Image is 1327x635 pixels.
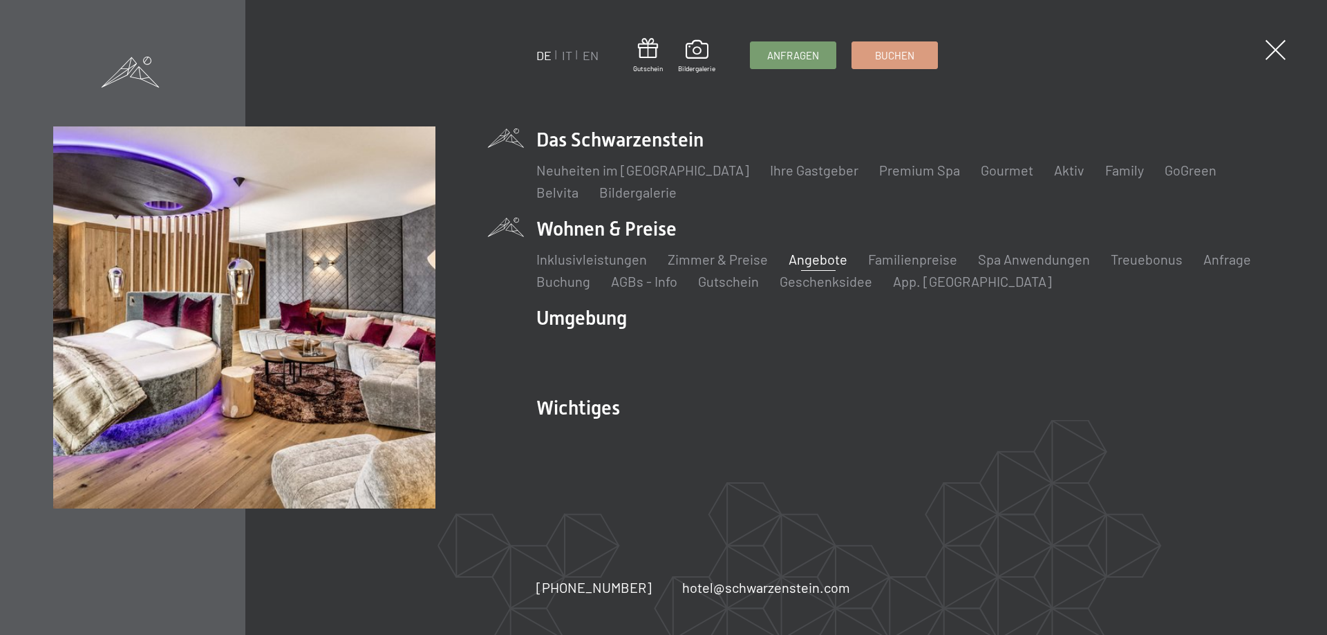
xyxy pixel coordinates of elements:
span: Anfragen [767,48,819,63]
a: Bildergalerie [599,184,677,200]
a: Aktiv [1054,162,1084,178]
a: Family [1105,162,1144,178]
a: Spa Anwendungen [978,251,1090,267]
a: Anfragen [751,42,836,68]
a: Treuebonus [1111,251,1183,267]
a: Ihre Gastgeber [770,162,858,178]
a: Buchung [536,273,590,290]
a: GoGreen [1165,162,1216,178]
a: DE [536,48,552,63]
a: AGBs - Info [611,273,677,290]
a: hotel@schwarzenstein.com [682,578,850,597]
a: EN [583,48,599,63]
span: Gutschein [633,64,663,73]
a: App. [GEOGRAPHIC_DATA] [893,273,1052,290]
a: Premium Spa [879,162,960,178]
a: Zimmer & Preise [668,251,768,267]
a: Gutschein [633,38,663,73]
a: Gutschein [698,273,759,290]
a: IT [562,48,572,63]
span: Bildergalerie [678,64,715,73]
a: Gourmet [981,162,1033,178]
a: Familienpreise [868,251,957,267]
a: Inklusivleistungen [536,251,647,267]
span: Buchen [875,48,914,63]
a: Bildergalerie [678,40,715,73]
a: Angebote [789,251,847,267]
a: Geschenksidee [780,273,872,290]
a: Anfrage [1203,251,1251,267]
a: [PHONE_NUMBER] [536,578,652,597]
span: [PHONE_NUMBER] [536,579,652,596]
a: Neuheiten im [GEOGRAPHIC_DATA] [536,162,749,178]
a: Buchen [852,42,937,68]
a: Belvita [536,184,578,200]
